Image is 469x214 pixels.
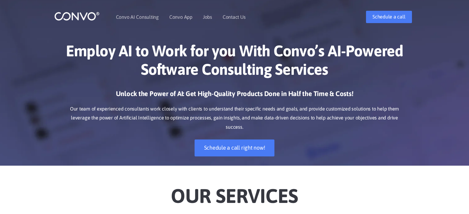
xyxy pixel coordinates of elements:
[169,14,192,19] a: Convo App
[116,14,159,19] a: Convo AI Consulting
[195,139,275,156] a: Schedule a call right now!
[54,11,100,21] img: logo_1.png
[366,11,412,23] a: Schedule a call
[223,14,246,19] a: Contact Us
[64,89,406,103] h3: Unlock the Power of AI: Get High-Quality Products Done in Half the Time & Costs!
[64,104,406,132] p: Our team of experienced consultants work closely with clients to understand their specific needs ...
[203,14,212,19] a: Jobs
[64,175,406,209] h2: Our Services
[64,42,406,83] h1: Employ AI to Work for you With Convo’s AI-Powered Software Consulting Services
